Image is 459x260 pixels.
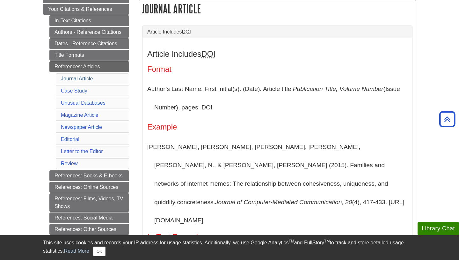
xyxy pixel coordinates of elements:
[61,112,98,118] a: Magazine Article
[49,212,129,223] a: References: Social Media
[61,149,103,154] a: Letter to the Editor
[61,137,79,142] a: Editorial
[437,115,457,123] a: Back to Top
[61,124,102,130] a: Newspaper Article
[93,247,106,256] button: Close
[49,224,129,235] a: References: Other Sources
[61,76,93,81] a: Journal Article
[61,161,77,166] a: Review
[147,138,407,230] p: [PERSON_NAME], [PERSON_NAME], [PERSON_NAME], [PERSON_NAME], [PERSON_NAME], N., & [PERSON_NAME], [...
[324,239,330,243] sup: TM
[147,65,407,73] h4: Format
[147,49,407,59] h3: Article Includes
[215,199,352,205] i: Journal of Computer-Mediated Communication, 20
[139,0,416,17] h2: Journal Article
[49,15,129,26] a: In-Text Citations
[64,248,89,254] a: Read More
[49,61,129,72] a: References: Articles
[48,6,112,12] span: Your Citations & References
[182,29,191,34] abbr: Digital Object Identifier. This is the string of numbers associated with a particular article. No...
[147,80,407,116] p: Author’s Last Name, First Initial(s). (Date). Article title. (Issue Number), pages. DOI
[147,123,407,131] h4: Example
[49,193,129,212] a: References: Films, Videos, TV Shows
[293,85,383,92] i: Publication Title, Volume Number
[418,222,459,235] button: Library Chat
[61,100,106,106] a: Unusual Databases
[288,239,294,243] sup: TM
[147,233,407,241] h5: In-Text Example
[147,29,407,35] a: Article IncludesDOI
[49,50,129,61] a: Title Formats
[49,38,129,49] a: Dates - Reference Citations
[49,170,129,181] a: References: Books & E-books
[49,27,129,38] a: Authors - Reference Citations
[49,182,129,193] a: References: Online Sources
[43,4,129,15] a: Your Citations & References
[201,49,215,58] abbr: Digital Object Identifier. This is the string of numbers associated with a particular article. No...
[43,239,416,256] div: This site uses cookies and records your IP address for usage statistics. Additionally, we use Goo...
[61,88,87,93] a: Case Study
